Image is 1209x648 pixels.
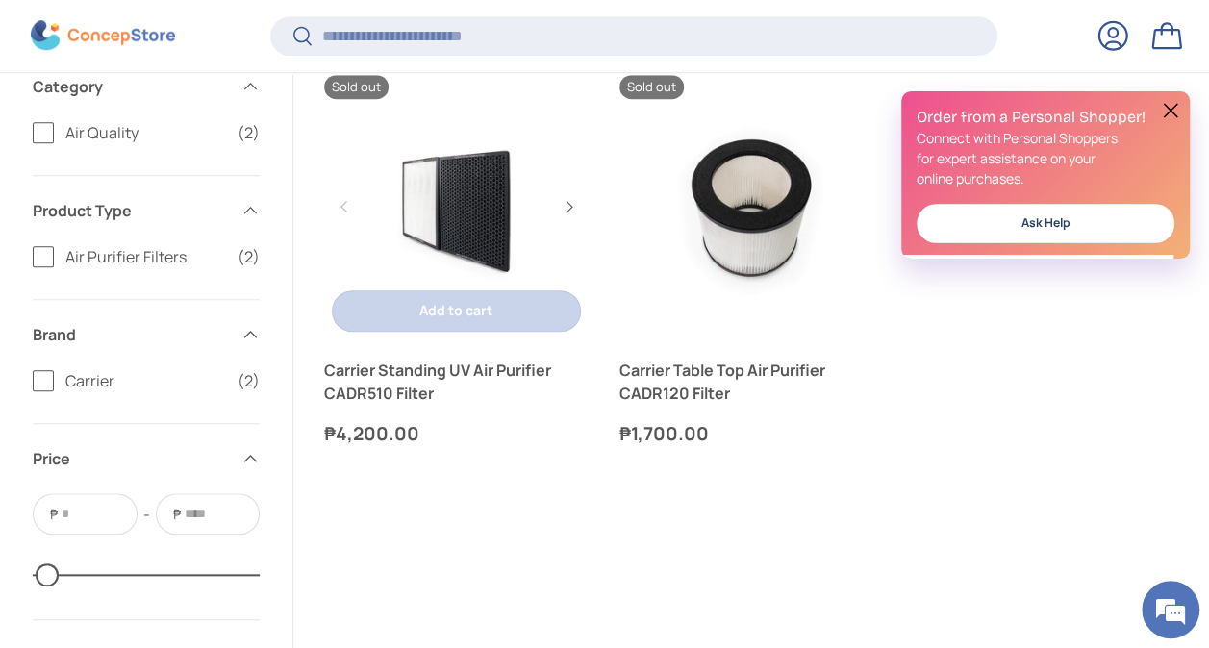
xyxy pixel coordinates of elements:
[238,245,260,268] span: (2)
[33,424,260,493] summary: Price
[171,504,183,524] span: ₱
[31,21,175,51] img: ConcepStore
[238,369,260,392] span: (2)
[33,199,229,222] span: Product Type
[65,245,226,268] span: Air Purifier Filters
[33,176,260,245] summary: Product Type
[65,369,226,392] span: Carrier
[332,290,581,332] button: Add to cart
[33,52,260,121] summary: Category
[143,503,150,526] span: -
[619,75,884,339] a: Carrier Table Top Air Purifier CADR120 Filter
[917,128,1174,188] p: Connect with Personal Shoppers for expert assistance on your online purchases.
[33,75,229,98] span: Category
[33,323,229,346] span: Brand
[419,301,492,319] span: Add to cart
[324,359,589,405] a: Carrier Standing UV Air Purifier CADR510 Filter
[324,75,389,99] span: Sold out
[917,204,1174,243] a: Ask Help
[33,300,260,369] summary: Brand
[48,504,60,524] span: ₱
[619,359,884,405] a: Carrier Table Top Air Purifier CADR120 Filter
[324,75,589,339] a: Carrier Standing UV Air Purifier CADR510 Filter
[917,107,1174,128] h2: Order from a Personal Shopper!
[65,121,226,144] span: Air Quality
[238,121,260,144] span: (2)
[33,447,229,470] span: Price
[619,75,684,99] span: Sold out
